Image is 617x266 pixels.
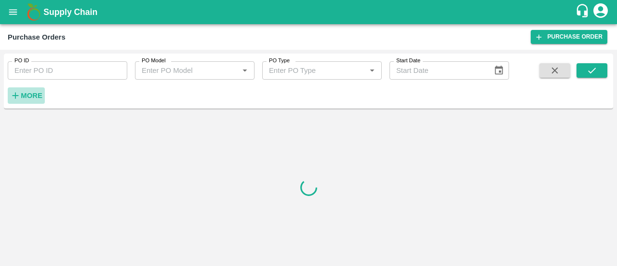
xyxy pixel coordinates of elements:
button: More [8,87,45,104]
label: Start Date [396,57,420,65]
div: customer-support [575,3,592,21]
input: Enter PO Type [265,64,363,77]
div: account of current user [592,2,609,22]
img: logo [24,2,43,22]
label: PO Model [142,57,166,65]
a: Supply Chain [43,5,575,19]
input: Start Date [389,61,486,80]
label: PO Type [269,57,290,65]
label: PO ID [14,57,29,65]
div: Purchase Orders [8,31,66,43]
button: Open [366,64,378,77]
a: Purchase Order [531,30,607,44]
button: Choose date [490,61,508,80]
strong: More [21,92,42,99]
b: Supply Chain [43,7,97,17]
input: Enter PO ID [8,61,127,80]
button: Open [239,64,251,77]
input: Enter PO Model [138,64,236,77]
button: open drawer [2,1,24,23]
